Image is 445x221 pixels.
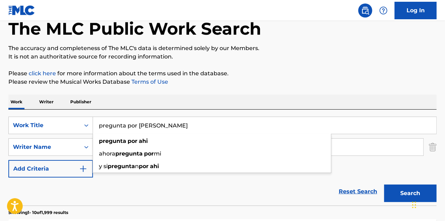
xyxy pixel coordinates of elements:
p: Showing 1 - 10 of 1,999 results [8,209,68,216]
a: click here [29,70,56,77]
span: n [135,163,139,170]
div: Writer Name [13,143,76,151]
button: Add Criteria [8,160,93,178]
div: Work Title [13,121,76,130]
h1: The MLC Public Work Search [8,18,261,39]
strong: ahi [150,163,159,170]
strong: por [144,150,154,157]
strong: pregunta [115,150,143,157]
div: Help [376,4,390,18]
strong: pregunta [108,163,135,170]
span: ahora [99,150,115,157]
p: Publisher [68,95,93,109]
p: It is not an authoritative source for recording information. [8,53,437,61]
img: help [379,6,388,15]
span: mi [154,150,161,157]
strong: por [139,163,149,170]
div: Drag [412,194,416,215]
iframe: Chat Widget [410,187,445,221]
strong: pregunta [99,138,126,144]
span: y si [99,163,108,170]
img: 9d2ae6d4665cec9f34b9.svg [79,165,87,173]
img: search [361,6,369,15]
p: Please for more information about the terms used in the database. [8,69,437,78]
p: Work [8,95,24,109]
p: The accuracy and completeness of The MLC's data is determined solely by our Members. [8,44,437,53]
strong: ahi [139,138,148,144]
img: Delete Criterion [429,138,437,156]
button: Search [384,185,437,202]
a: Public Search [358,4,372,18]
img: MLC Logo [8,5,35,15]
p: Writer [37,95,56,109]
a: Log In [395,2,437,19]
a: Terms of Use [130,78,168,85]
p: Please review the Musical Works Database [8,78,437,86]
strong: por [128,138,137,144]
form: Search Form [8,117,437,206]
a: Reset Search [335,184,381,199]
